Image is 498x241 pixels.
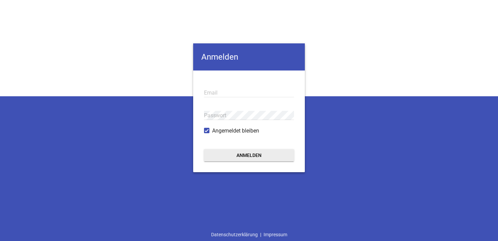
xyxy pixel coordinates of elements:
[212,127,259,135] span: Angemeldet bleiben
[204,149,294,161] button: Anmelden
[209,228,260,241] a: Datenschutzerklärung
[261,228,290,241] a: Impressum
[193,43,305,71] h4: Anmelden
[209,228,290,241] div: |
